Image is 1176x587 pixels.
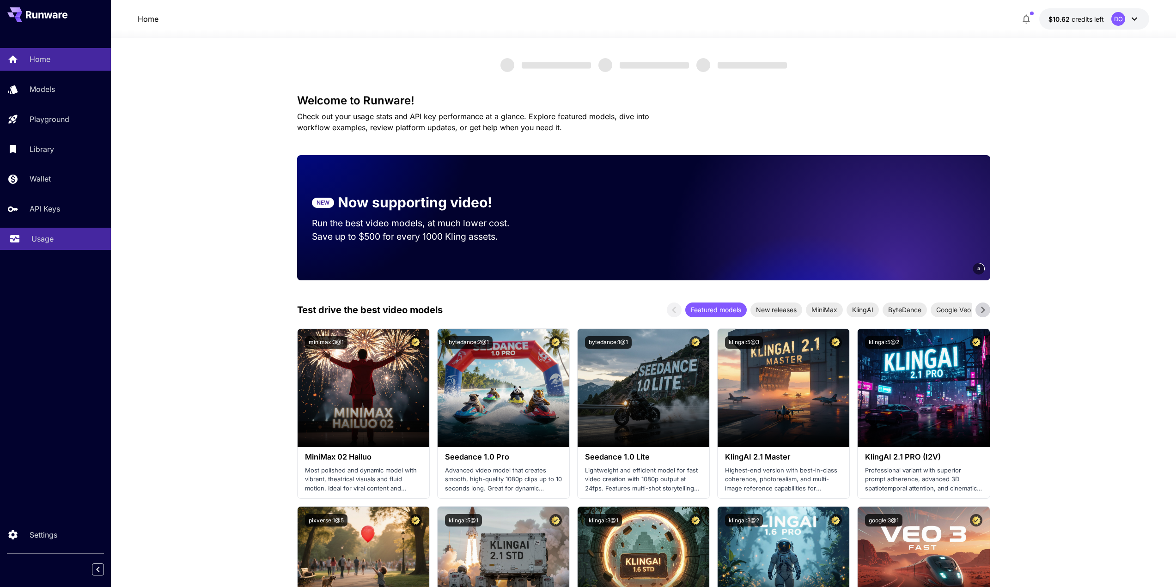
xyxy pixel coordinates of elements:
[305,514,347,526] button: pixverse:1@5
[30,529,57,540] p: Settings
[585,336,632,349] button: bytedance:1@1
[445,466,562,493] p: Advanced video model that creates smooth, high-quality 1080p clips up to 10 seconds long. Great f...
[865,514,902,526] button: google:3@1
[305,453,422,461] h3: MiniMax 02 Hailuo
[438,329,569,447] img: alt
[883,303,927,317] div: ByteDance
[750,303,802,317] div: New releases
[549,514,562,526] button: Certified Model – Vetted for best performance and includes a commercial license.
[30,54,50,65] p: Home
[31,233,54,244] p: Usage
[1048,15,1072,23] span: $10.62
[725,466,842,493] p: Highest-end version with best-in-class coherence, photorealism, and multi-image reference capabil...
[409,514,422,526] button: Certified Model – Vetted for best performance and includes a commercial license.
[99,561,111,578] div: Collapse sidebar
[1048,14,1104,24] div: $10.62469
[806,305,843,315] span: MiniMax
[685,303,747,317] div: Featured models
[883,305,927,315] span: ByteDance
[305,466,422,493] p: Most polished and dynamic model with vibrant, theatrical visuals and fluid motion. Ideal for vira...
[578,329,709,447] img: alt
[685,305,747,315] span: Featured models
[445,453,562,461] h3: Seedance 1.0 Pro
[931,305,976,315] span: Google Veo
[858,329,989,447] img: alt
[1111,12,1125,26] div: DO
[977,265,980,272] span: 5
[30,144,54,155] p: Library
[585,466,702,493] p: Lightweight and efficient model for fast video creation with 1080p output at 24fps. Features mult...
[829,336,842,349] button: Certified Model – Vetted for best performance and includes a commercial license.
[445,514,482,526] button: klingai:5@1
[829,514,842,526] button: Certified Model – Vetted for best performance and includes a commercial license.
[847,303,879,317] div: KlingAI
[970,336,982,349] button: Certified Model – Vetted for best performance and includes a commercial license.
[297,112,649,132] span: Check out your usage stats and API key performance at a glance. Explore featured models, dive int...
[931,303,976,317] div: Google Veo
[806,303,843,317] div: MiniMax
[312,217,527,230] p: Run the best video models, at much lower cost.
[750,305,802,315] span: New releases
[847,305,879,315] span: KlingAI
[689,514,702,526] button: Certified Model – Vetted for best performance and includes a commercial license.
[297,303,443,317] p: Test drive the best video models
[338,192,492,213] p: Now supporting video!
[1039,8,1149,30] button: $10.62469DO
[312,230,527,243] p: Save up to $500 for every 1000 Kling assets.
[549,336,562,349] button: Certified Model – Vetted for best performance and includes a commercial license.
[298,329,429,447] img: alt
[409,336,422,349] button: Certified Model – Vetted for best performance and includes a commercial license.
[725,514,763,526] button: klingai:3@2
[1072,15,1104,23] span: credits left
[865,453,982,461] h3: KlingAI 2.1 PRO (I2V)
[718,329,849,447] img: alt
[725,336,763,349] button: klingai:5@3
[297,94,990,107] h3: Welcome to Runware!
[865,336,903,349] button: klingai:5@2
[689,336,702,349] button: Certified Model – Vetted for best performance and includes a commercial license.
[445,336,493,349] button: bytedance:2@1
[138,13,158,24] a: Home
[305,336,347,349] button: minimax:3@1
[30,203,60,214] p: API Keys
[30,84,55,95] p: Models
[585,453,702,461] h3: Seedance 1.0 Lite
[970,514,982,526] button: Certified Model – Vetted for best performance and includes a commercial license.
[138,13,158,24] nav: breadcrumb
[30,173,51,184] p: Wallet
[865,466,982,493] p: Professional variant with superior prompt adherence, advanced 3D spatiotemporal attention, and ci...
[585,514,622,526] button: klingai:3@1
[92,563,104,575] button: Collapse sidebar
[30,114,69,125] p: Playground
[725,453,842,461] h3: KlingAI 2.1 Master
[317,199,329,207] p: NEW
